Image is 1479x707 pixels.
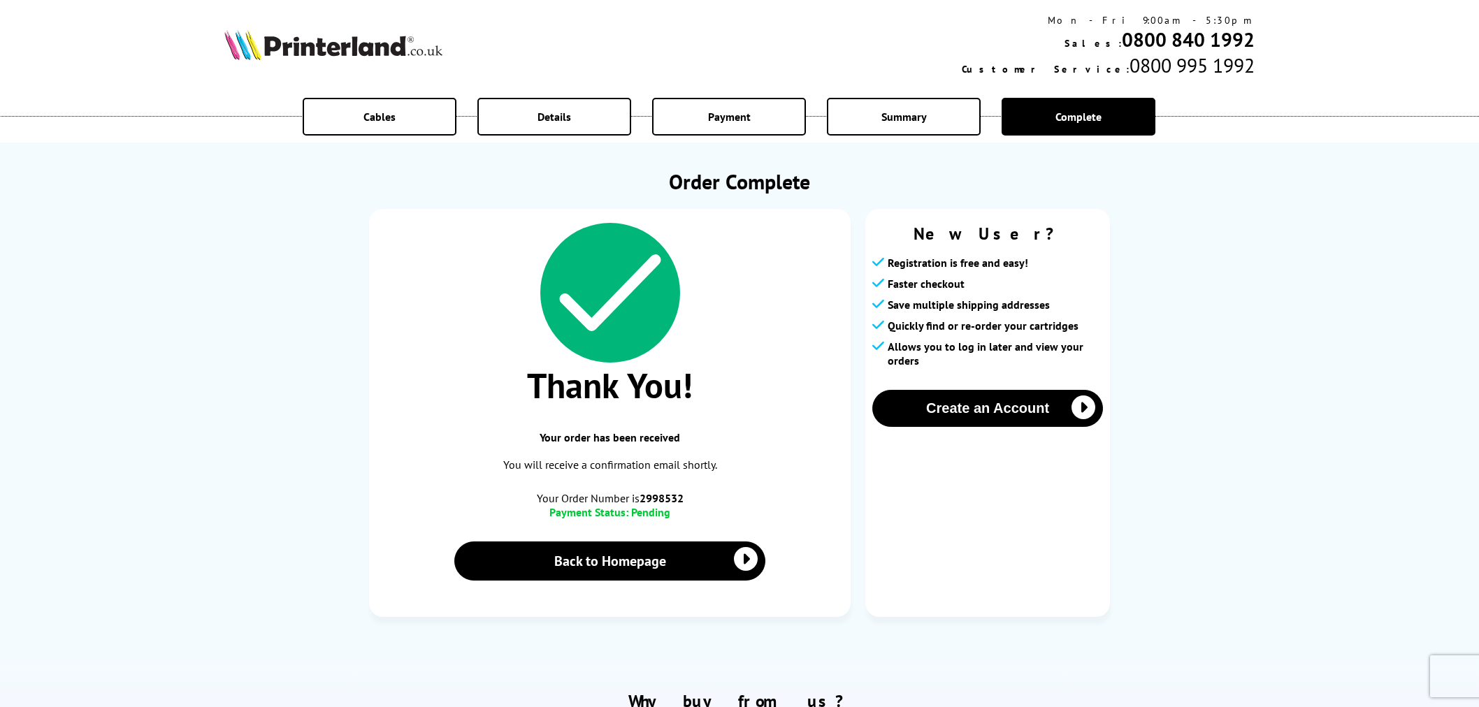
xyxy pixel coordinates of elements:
img: Printerland Logo [224,29,442,60]
h1: Order Complete [369,168,1110,195]
span: 0800 995 1992 [1130,52,1255,78]
span: Faster checkout [888,277,965,291]
span: Summary [881,110,927,124]
span: Complete [1055,110,1102,124]
button: Create an Account [872,390,1103,427]
span: Your order has been received [383,430,837,444]
span: Payment [708,110,751,124]
span: Customer Service: [962,63,1130,75]
div: Mon - Fri 9:00am - 5:30pm [962,14,1255,27]
p: You will receive a confirmation email shortly. [383,455,837,474]
a: 0800 840 1992 [1122,27,1255,52]
span: Save multiple shipping addresses [888,298,1050,312]
span: Registration is free and easy! [888,256,1028,270]
span: Payment Status: [549,505,628,519]
span: Thank You! [383,363,837,408]
span: Your Order Number is [383,491,837,505]
span: Sales: [1065,37,1122,50]
span: Cables [363,110,396,124]
a: Back to Homepage [454,541,765,581]
span: New User? [872,223,1103,245]
span: Quickly find or re-order your cartridges [888,319,1078,333]
span: Allows you to log in later and view your orders [888,340,1103,367]
span: Pending [631,505,670,519]
b: 2998532 [640,491,684,505]
span: Details [538,110,571,124]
